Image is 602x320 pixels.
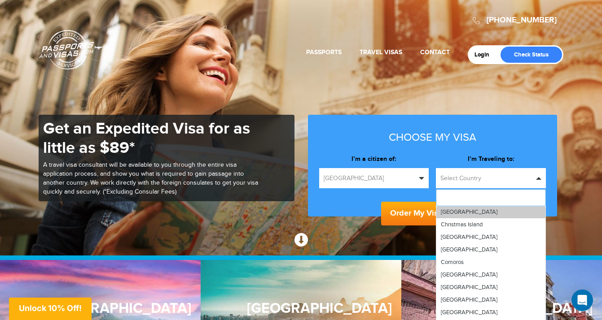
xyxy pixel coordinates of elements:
[46,301,154,316] h3: [GEOGRAPHIC_DATA]
[381,202,483,225] button: Order My Visa Now!
[448,301,555,316] h3: [GEOGRAPHIC_DATA]
[501,47,562,63] a: Check Status
[441,271,497,278] span: [GEOGRAPHIC_DATA]
[436,155,546,164] label: I’m Traveling to:
[360,48,402,56] a: Travel Visas
[441,259,464,266] span: Comoros
[306,48,342,56] a: Passports
[440,174,533,183] span: Select Country
[441,208,497,216] span: [GEOGRAPHIC_DATA]
[441,221,483,228] span: Christmas Island
[441,284,497,291] span: [GEOGRAPHIC_DATA]
[441,234,497,241] span: [GEOGRAPHIC_DATA]
[475,51,496,58] a: Login
[247,301,355,316] h3: [GEOGRAPHIC_DATA]
[19,303,82,313] span: Unlock 10% Off!
[420,48,450,56] a: Contact
[487,15,557,25] a: [PHONE_NUMBER]
[39,30,103,70] a: Passports & [DOMAIN_NAME]
[319,155,429,164] label: I’m a citizen of:
[324,174,417,183] span: [GEOGRAPHIC_DATA]
[441,246,497,253] span: [GEOGRAPHIC_DATA]
[441,296,497,303] span: [GEOGRAPHIC_DATA]
[319,168,429,188] button: [GEOGRAPHIC_DATA]
[571,290,593,311] div: Open Intercom Messenger
[9,298,92,320] div: Unlock 10% Off!
[43,161,259,197] p: A travel visa consultant will be available to you through the entire visa application process, an...
[441,309,497,316] span: [GEOGRAPHIC_DATA]
[319,132,546,143] h3: Choose my visa
[43,119,259,158] h1: Get an Expedited Visa for as little as $89*
[436,168,546,188] button: Select Country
